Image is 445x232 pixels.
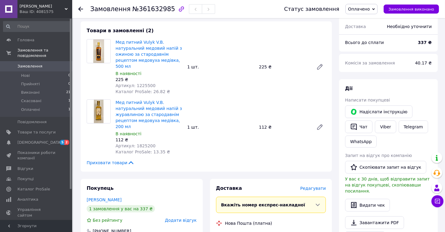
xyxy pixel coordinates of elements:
[64,140,69,145] span: 2
[17,37,34,43] span: Головна
[399,121,428,133] a: Telegram
[345,105,413,118] button: Надіслати інструкцію
[116,131,141,136] span: В наявності
[345,86,353,91] span: Дії
[94,100,104,123] img: Мед питний Vulyk V.B. натуральний медовий напій з журавлиною за стародавнім рецептом медовуха мед...
[224,220,274,226] div: Нова Пошта (платна)
[17,207,56,218] span: Управління сайтом
[345,161,426,174] button: Скопіювати запит на відгук
[17,64,42,69] span: Замовлення
[185,123,256,131] div: 1 шт.
[221,202,305,207] span: Вкажіть номер експрес-накладної
[87,28,154,33] span: Товари в замовленні (2)
[284,6,339,12] div: Статус замовлення
[431,195,443,207] button: Чат з покупцем
[375,121,396,133] a: Viber
[345,136,377,148] a: WhatsApp
[314,121,326,133] a: Редагувати
[87,185,114,191] span: Покупець
[87,205,155,212] div: 1 замовлення у вас на 337 ₴
[116,83,156,88] span: Артикул: 1225500
[345,153,412,158] span: Запит на відгук про компанію
[17,48,72,58] span: Замовлення та повідомлення
[345,61,395,65] span: Комісія за замовлення
[165,218,196,223] span: Додати відгук
[68,107,70,112] span: 1
[116,143,156,148] span: Артикул: 1825200
[116,77,182,83] div: 225 ₴
[345,40,384,45] span: Всього до сплати
[66,90,70,95] span: 21
[216,185,242,191] span: Доставка
[345,216,404,229] a: Завантажити PDF
[345,24,366,29] span: Доставка
[20,9,72,14] div: Ваш ID: 4081575
[345,98,390,102] span: Написати покупцеві
[21,90,40,95] span: Виконані
[3,21,71,32] input: Пошук
[116,100,182,129] a: Мед питний Vulyk V.B. натуральний медовий напій з журавлиною за стародавнім рецептом медовуха мед...
[21,107,40,112] span: Оплачені
[257,63,311,71] div: 225 ₴
[90,5,131,13] span: Замовлення
[388,7,434,11] span: Замовлення виконано
[87,197,122,202] a: [PERSON_NAME]
[68,98,70,104] span: 1
[418,40,432,45] b: 337 ₴
[257,123,311,131] div: 112 ₴
[384,5,439,14] button: Замовлення виконано
[21,81,40,87] span: Прийняті
[116,137,182,143] div: 112 ₴
[20,4,65,9] span: ФОП Барабаш Марина Василівна
[17,187,50,192] span: Каталог ProSale
[21,73,30,78] span: Нові
[93,39,104,63] img: Мед питний Vulyk V.B. натуральний медовий напій з ожиною за стародавнім рецептом медовуха медівка...
[78,6,83,12] div: Повернутися назад
[17,197,38,202] span: Аналітика
[17,166,33,171] span: Відгуки
[68,81,70,87] span: 0
[17,150,56,161] span: Показники роботи компанії
[68,73,70,78] span: 0
[116,71,141,76] span: В наявності
[116,149,170,154] span: Каталог ProSale: 13.35 ₴
[383,20,435,33] div: Необхідно уточнити
[17,140,62,145] span: [DEMOGRAPHIC_DATA]
[348,7,370,11] span: Оплачено
[300,186,326,191] span: Редагувати
[132,5,175,13] span: №361632985
[21,98,42,104] span: Скасовані
[93,218,122,223] span: Без рейтингу
[17,130,56,135] span: Товари та послуги
[345,199,390,212] button: Видати чек
[60,140,65,145] span: 5
[345,121,372,133] button: Чат
[116,40,182,69] a: Мед питний Vulyk V.B. натуральний медовий напій з ожиною за стародавнім рецептом медовуха медівка...
[17,119,47,125] span: Повідомлення
[17,176,34,182] span: Покупці
[87,160,134,166] span: Приховати товари
[314,61,326,73] a: Редагувати
[345,177,430,193] span: У вас є 30 днів, щоб відправити запит на відгук покупцеві, скопіювавши посилання.
[415,61,432,65] span: 40.17 ₴
[116,89,170,94] span: Каталог ProSale: 26.82 ₴
[185,63,256,71] div: 1 шт.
